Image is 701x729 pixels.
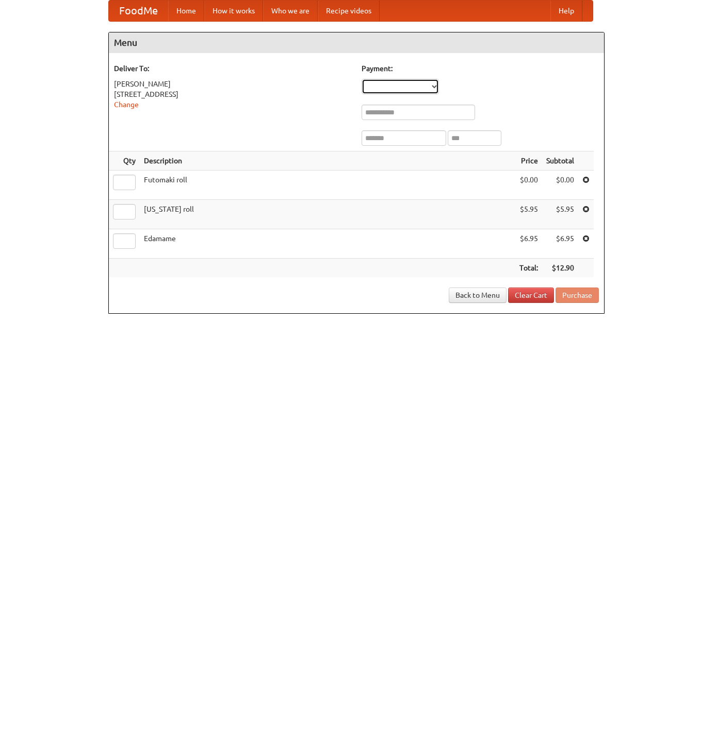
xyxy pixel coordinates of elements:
a: How it works [204,1,263,21]
a: Back to Menu [449,287,507,303]
a: FoodMe [109,1,168,21]
button: Purchase [556,287,599,303]
th: Total: [515,259,542,278]
th: Description [140,151,515,171]
td: $6.95 [515,229,542,259]
a: Clear Cart [508,287,554,303]
td: [US_STATE] roll [140,200,515,229]
th: Qty [109,151,140,171]
a: Recipe videos [318,1,380,21]
td: $0.00 [542,171,578,200]
h5: Payment: [362,63,599,74]
td: Edamame [140,229,515,259]
div: [PERSON_NAME] [114,79,351,89]
td: Futomaki roll [140,171,515,200]
h5: Deliver To: [114,63,351,74]
a: Who we are [263,1,318,21]
td: $6.95 [542,229,578,259]
a: Help [550,1,582,21]
td: $5.95 [515,200,542,229]
a: Home [168,1,204,21]
td: $5.95 [542,200,578,229]
th: $12.90 [542,259,578,278]
a: Change [114,100,139,109]
th: Subtotal [542,151,578,171]
th: Price [515,151,542,171]
h4: Menu [109,32,604,53]
div: [STREET_ADDRESS] [114,89,351,99]
td: $0.00 [515,171,542,200]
